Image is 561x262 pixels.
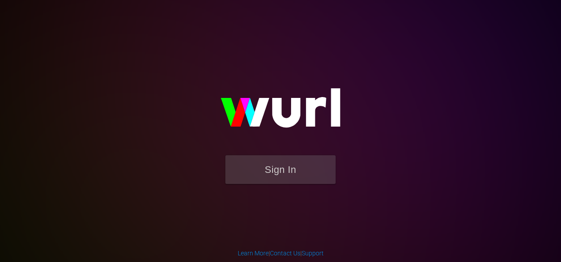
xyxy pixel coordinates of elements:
a: Contact Us [270,250,300,257]
div: | | [238,249,324,258]
img: wurl-logo-on-black-223613ac3d8ba8fe6dc639794a292ebdb59501304c7dfd60c99c58986ef67473.svg [192,69,369,155]
button: Sign In [225,155,336,184]
a: Learn More [238,250,269,257]
a: Support [302,250,324,257]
